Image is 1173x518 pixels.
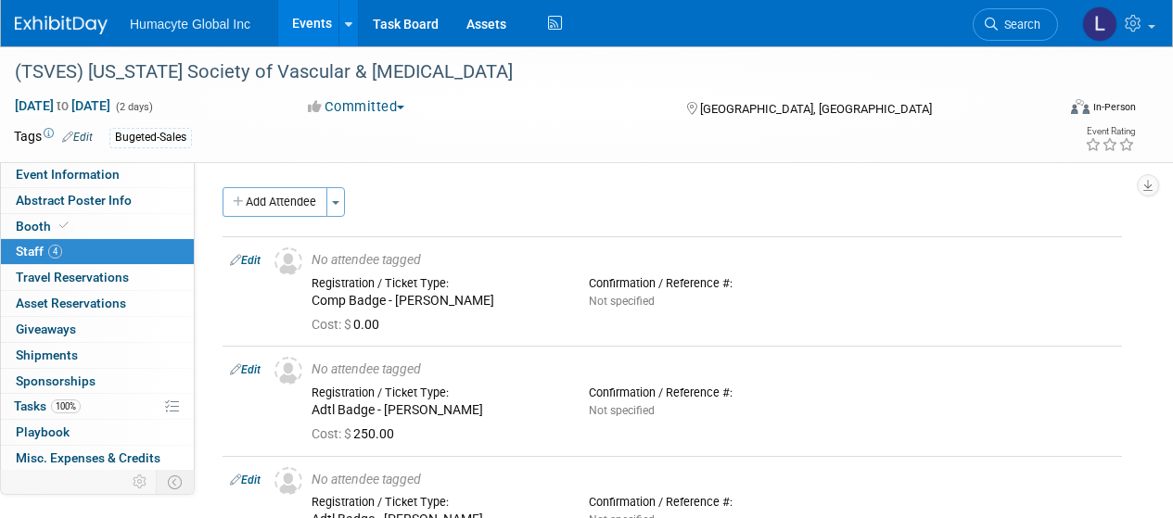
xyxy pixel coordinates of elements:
[973,8,1058,41] a: Search
[48,245,62,259] span: 4
[1,291,194,316] a: Asset Reservations
[1071,99,1090,114] img: Format-Inperson.png
[700,102,932,116] span: [GEOGRAPHIC_DATA], [GEOGRAPHIC_DATA]
[274,247,302,275] img: Unassigned-User-Icon.png
[312,252,1115,269] div: No attendee tagged
[16,244,62,259] span: Staff
[1085,127,1135,136] div: Event Rating
[1092,100,1136,114] div: In-Person
[312,385,561,400] div: Registration / Ticket Type:
[230,254,261,267] a: Edit
[16,424,70,439] span: Playbook
[312,426,402,441] span: 250.00
[1,317,194,342] a: Giveaways
[312,426,353,441] span: Cost: $
[109,128,192,147] div: Bugeted-Sales
[54,98,71,113] span: to
[1,446,194,471] a: Misc. Expenses & Credits
[51,399,81,413] span: 100%
[1,420,194,445] a: Playbook
[14,97,111,114] span: [DATE] [DATE]
[1,369,194,394] a: Sponsorships
[312,361,1115,378] div: No attendee tagged
[16,270,129,284] span: Travel Reservations
[16,347,78,362] span: Shipments
[998,18,1040,32] span: Search
[16,193,132,208] span: Abstract Poster Info
[589,495,838,510] div: Confirmation / Reference #:
[16,296,126,310] span: Asset Reservations
[312,276,561,291] div: Registration / Ticket Type:
[223,187,327,217] button: Add Attendee
[230,474,261,486] a: Edit
[312,317,353,332] span: Cost: $
[1,214,194,239] a: Booth
[14,398,81,413] span: Tasks
[15,16,108,34] img: ExhibitDay
[8,56,1040,89] div: (TSVES) [US_STATE] Society of Vascular & [MEDICAL_DATA]
[157,470,195,494] td: Toggle Event Tabs
[1,239,194,264] a: Staff4
[312,317,387,332] span: 0.00
[130,17,250,32] span: Humacyte Global Inc
[589,385,838,400] div: Confirmation / Reference #:
[14,127,93,148] td: Tags
[1,265,194,290] a: Travel Reservations
[62,131,93,144] a: Edit
[230,363,261,376] a: Edit
[589,276,838,291] div: Confirmation / Reference #:
[589,295,655,308] span: Not specified
[16,167,120,182] span: Event Information
[274,357,302,385] img: Unassigned-User-Icon.png
[312,402,561,419] div: Adtl Badge - [PERSON_NAME]
[1,343,194,368] a: Shipments
[312,472,1115,488] div: No attendee tagged
[16,322,76,336] span: Giveaways
[1,394,194,419] a: Tasks100%
[301,97,412,117] button: Committed
[312,495,561,510] div: Registration / Ticket Type:
[16,219,72,234] span: Booth
[16,373,96,388] span: Sponsorships
[972,96,1136,124] div: Event Format
[59,221,69,231] i: Booth reservation complete
[274,467,302,495] img: Unassigned-User-Icon.png
[1,162,194,187] a: Event Information
[124,470,157,494] td: Personalize Event Tab Strip
[16,450,160,465] span: Misc. Expenses & Credits
[1,188,194,213] a: Abstract Poster Info
[1082,6,1117,42] img: Linda Hamilton
[589,404,655,417] span: Not specified
[114,101,153,113] span: (2 days)
[312,293,561,310] div: Comp Badge - [PERSON_NAME]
